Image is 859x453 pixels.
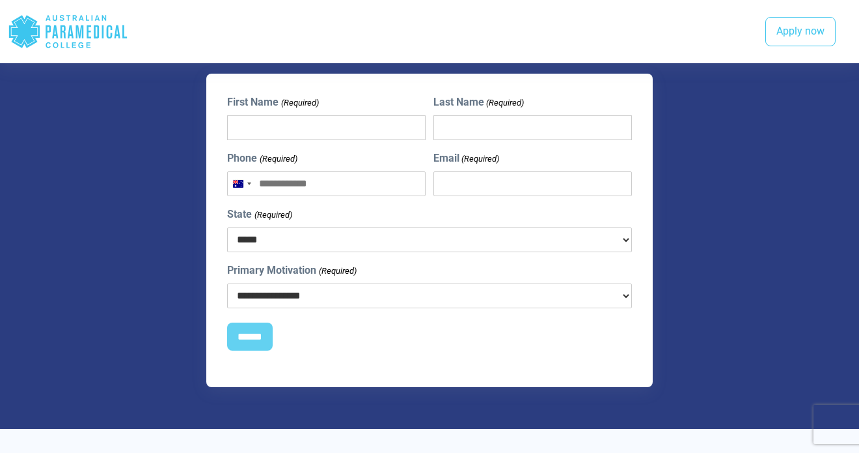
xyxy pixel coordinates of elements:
div: Australian Paramedical College [8,10,128,53]
span: (Required) [253,209,292,222]
label: Email [433,151,499,166]
span: (Required) [258,153,297,166]
label: Last Name [433,95,524,110]
span: (Required) [461,153,500,166]
label: First Name [227,95,318,110]
span: (Required) [485,96,525,110]
label: State [227,207,292,222]
label: Phone [227,151,297,166]
span: (Required) [318,265,357,278]
label: Primary Motivation [227,263,356,278]
button: Selected country [228,172,255,196]
a: Apply now [765,17,836,47]
span: (Required) [280,96,319,110]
